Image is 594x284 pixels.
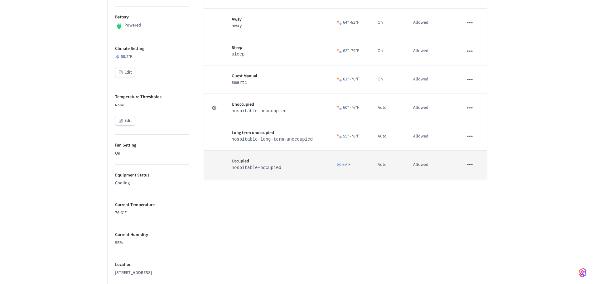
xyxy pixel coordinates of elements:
p: Away [232,16,322,23]
p: Long term unoccupied [232,130,322,136]
p: Battery [115,14,189,21]
code: hospitable-long-term-unoccupied [232,137,313,142]
p: Location [115,262,189,268]
button: Edit [115,116,135,126]
td: Auto [370,94,406,122]
div: 64 ° - 82 °F [337,19,363,26]
td: Allowed [406,94,456,122]
p: 76.6°F [115,210,189,216]
img: Heat Cool [337,105,342,110]
p: Temperature Thresholds [115,94,189,100]
td: Auto [370,151,406,179]
div: 69°F [337,161,363,168]
img: Heat Cool [337,20,342,25]
code: away [232,23,242,28]
code: sleep [232,52,245,57]
button: Edit [115,68,135,77]
td: Allowed [406,151,456,179]
img: Heat Cool [337,77,342,82]
code: hospitable-occupied [232,165,282,170]
p: Cooling [115,180,189,186]
td: On [370,65,406,94]
p: Unoccupied [232,101,322,108]
img: Heat Cool [337,134,342,139]
span: None [115,103,124,108]
p: Fan Setting [115,142,189,149]
p: Occupied [232,158,322,165]
td: On [370,9,406,37]
div: 55 ° - 78 °F [337,133,363,140]
div: 62 ° - 79 °F [337,48,363,54]
td: Allowed [406,9,456,37]
td: Auto [370,122,406,151]
p: On [115,150,189,157]
p: Powered [124,22,141,29]
div: 68.2°F [115,54,189,60]
td: On [370,37,406,65]
p: Climate Setting [115,46,189,52]
p: Sleep [232,45,322,51]
code: smart1 [232,80,247,85]
div: 61 ° - 70 °F [337,76,363,83]
p: Current Temperature [115,202,189,208]
img: Heat Cool [337,49,342,54]
p: 55% [115,240,189,246]
td: Allowed [406,65,456,94]
img: SeamLogoGradient.69752ec5.svg [579,268,587,278]
td: Allowed [406,37,456,65]
p: [STREET_ADDRESS] [115,270,189,276]
p: Equipment Status [115,172,189,179]
p: Current Humidity [115,232,189,238]
div: 60 ° - 76 °F [337,104,363,111]
td: Allowed [406,122,456,151]
code: hospitable-unoccupied [232,108,287,113]
p: Guest Manual [232,73,322,79]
